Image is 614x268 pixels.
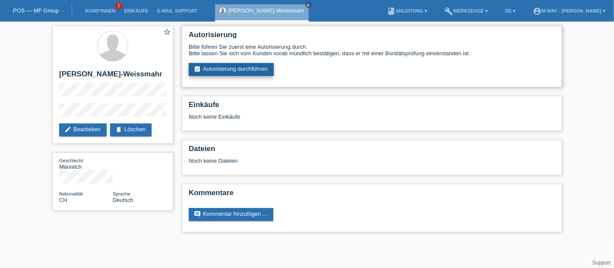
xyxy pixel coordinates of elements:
i: delete [115,126,122,133]
a: commentKommentar hinzufügen ... [189,208,273,221]
span: Nationalität [59,191,83,196]
a: close [305,2,311,8]
i: book [387,7,396,16]
span: Schweiz [59,197,67,203]
h2: Kommentare [189,189,555,202]
div: Noch keine Dateien [189,158,453,164]
i: comment [194,211,201,218]
a: buildWerkzeuge ▾ [440,8,492,13]
span: Sprache [113,191,130,196]
i: build [444,7,453,16]
a: account_circlem-way - [PERSON_NAME] ▾ [529,8,610,13]
i: star_border [163,28,171,36]
a: deleteLöschen [110,123,152,136]
a: bookAnleitung ▾ [383,8,431,13]
a: Einkäufe [120,8,152,13]
a: POS — MF Group [13,7,59,14]
h2: Dateien [189,145,555,158]
a: E-Mail Support [153,8,202,13]
h2: [PERSON_NAME]-Weissmahr [59,70,166,83]
a: star_border [163,28,171,37]
span: 1 [115,2,122,9]
span: Geschlecht [59,158,83,163]
i: assignment_turned_in [194,66,201,73]
h2: Einkäufe [189,101,555,114]
a: [PERSON_NAME]-Weissmahr [228,7,304,14]
a: assignment_turned_inAutorisierung durchführen [189,63,274,76]
i: close [306,3,310,7]
div: Bitte führen Sie zuerst eine Autorisierung durch. Bitte lassen Sie sich vom Kunden vorab mündlich... [189,44,555,57]
a: Support [592,260,611,266]
a: editBearbeiten [59,123,107,136]
a: Kund*innen [81,8,120,13]
i: edit [64,126,71,133]
div: Noch keine Einkäufe [189,114,555,126]
a: DE ▾ [501,8,520,13]
span: Deutsch [113,197,133,203]
h2: Autorisierung [189,31,555,44]
i: account_circle [533,7,541,16]
div: Männlich [59,157,113,170]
